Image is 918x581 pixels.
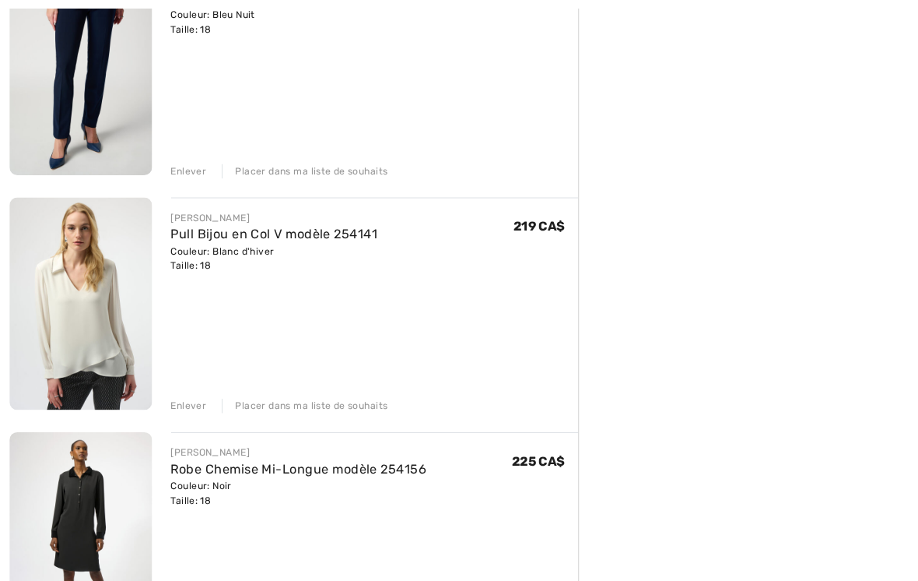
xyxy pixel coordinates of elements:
div: Placer dans ma liste de souhaits [218,161,381,175]
div: Enlever [168,392,203,406]
div: Enlever [168,161,203,175]
img: Pull Bijou en Col V modèle 254141 [9,194,149,403]
div: [PERSON_NAME] [168,438,419,452]
div: [PERSON_NAME] [168,207,371,221]
span: 219 CA$ [504,215,555,230]
div: Couleur: Bleu Nuit Taille: 18 [168,8,446,36]
div: Couleur: Blanc d'hiver Taille: 18 [168,240,371,268]
div: Couleur: Noir Taille: 18 [168,470,419,498]
span: 225 CA$ [503,445,555,460]
a: Pull Bijou en Col V modèle 254141 [168,223,371,238]
div: Placer dans ma liste de souhaits [218,392,381,406]
a: Robe Chemise Mi-Longue modèle 254156 [168,453,419,468]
